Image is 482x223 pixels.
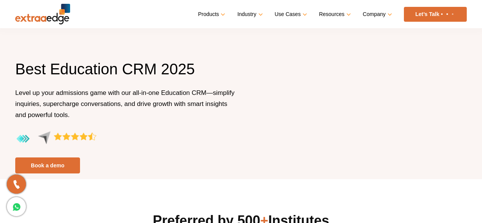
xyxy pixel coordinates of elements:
a: Industry [237,9,261,20]
a: Book a demo [15,157,80,173]
img: aggregate-rating-by-users [15,131,96,147]
h1: Best Education CRM 2025 [15,59,235,87]
a: Products [198,9,224,20]
a: Company [363,9,391,20]
a: Let’s Talk [404,7,467,22]
a: Use Cases [275,9,306,20]
a: Resources [319,9,349,20]
span: Level up your admissions game with our all-in-one Education CRM—simplify inquiries, supercharge c... [15,89,234,119]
